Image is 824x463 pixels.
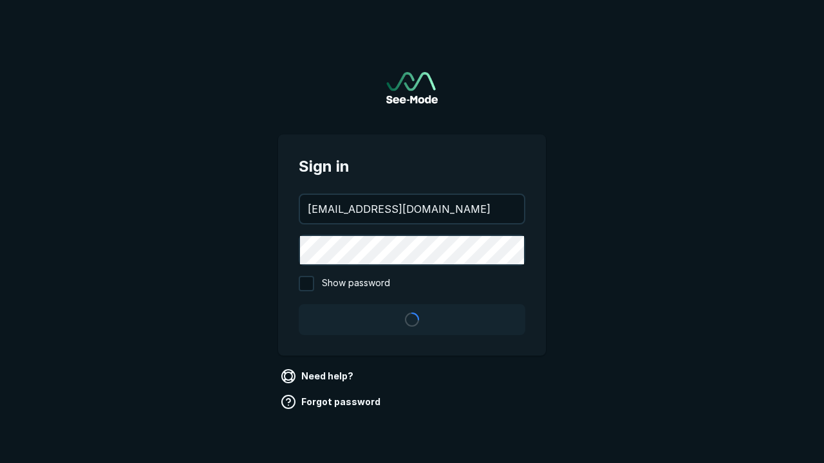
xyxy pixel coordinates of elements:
img: See-Mode Logo [386,72,438,104]
span: Show password [322,276,390,291]
a: Forgot password [278,392,386,412]
a: Go to sign in [386,72,438,104]
a: Need help? [278,366,359,386]
input: your@email.com [300,195,524,223]
span: Sign in [299,155,525,178]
